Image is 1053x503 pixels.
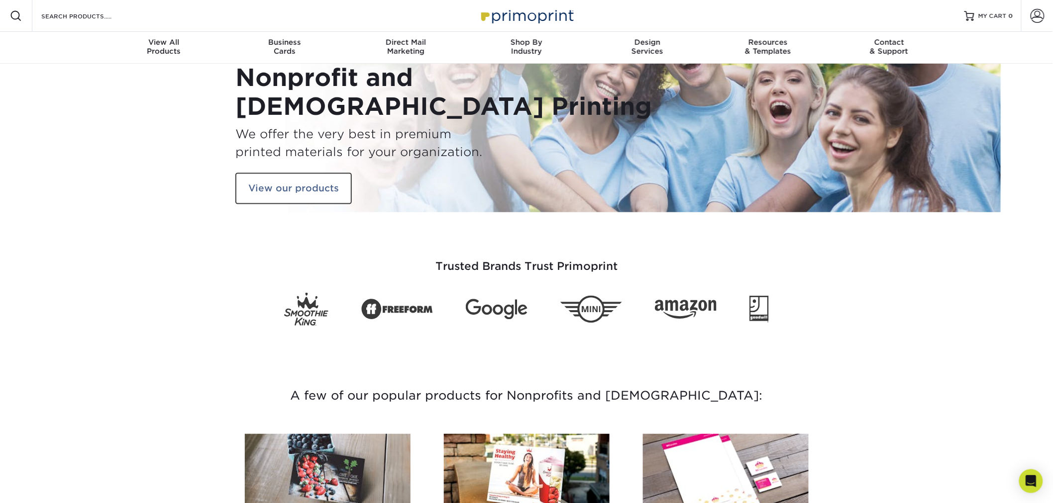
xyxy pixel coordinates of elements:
img: Freeform [361,293,433,325]
input: SEARCH PRODUCTS..... [40,10,137,22]
img: Mini [560,296,622,323]
div: Industry [466,38,587,56]
a: Shop ByIndustry [466,32,587,64]
img: Smoothie King [284,293,328,326]
h3: A few of our popular products for Nonprofits and [DEMOGRAPHIC_DATA]: [235,361,818,430]
span: Resources [708,38,829,47]
span: 0 [1009,12,1013,19]
h1: Nonprofit and [DEMOGRAPHIC_DATA] Printing [235,64,519,121]
a: BusinessCards [224,32,345,64]
a: Resources& Templates [708,32,829,64]
div: Services [587,38,708,56]
h3: Trusted Brands Trust Primoprint [235,236,818,285]
span: MY CART [978,12,1007,20]
span: Business [224,38,345,47]
img: Primoprint [477,5,576,26]
div: Products [104,38,224,56]
img: Google [466,299,527,320]
div: & Templates [708,38,829,56]
div: Open Intercom Messenger [1019,469,1043,493]
a: Contact& Support [829,32,949,64]
div: Marketing [345,38,466,56]
a: Direct MailMarketing [345,32,466,64]
h3: We offer the very best in premium printed materials for your organization. [235,125,519,161]
span: Direct Mail [345,38,466,47]
div: & Support [829,38,949,56]
a: DesignServices [587,32,708,64]
span: Contact [829,38,949,47]
img: Amazon [655,300,717,319]
span: Shop By [466,38,587,47]
div: Cards [224,38,345,56]
img: Goodwill [749,296,769,323]
a: View our products [235,172,352,204]
span: View All [104,38,224,47]
span: Design [587,38,708,47]
a: View AllProducts [104,32,224,64]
